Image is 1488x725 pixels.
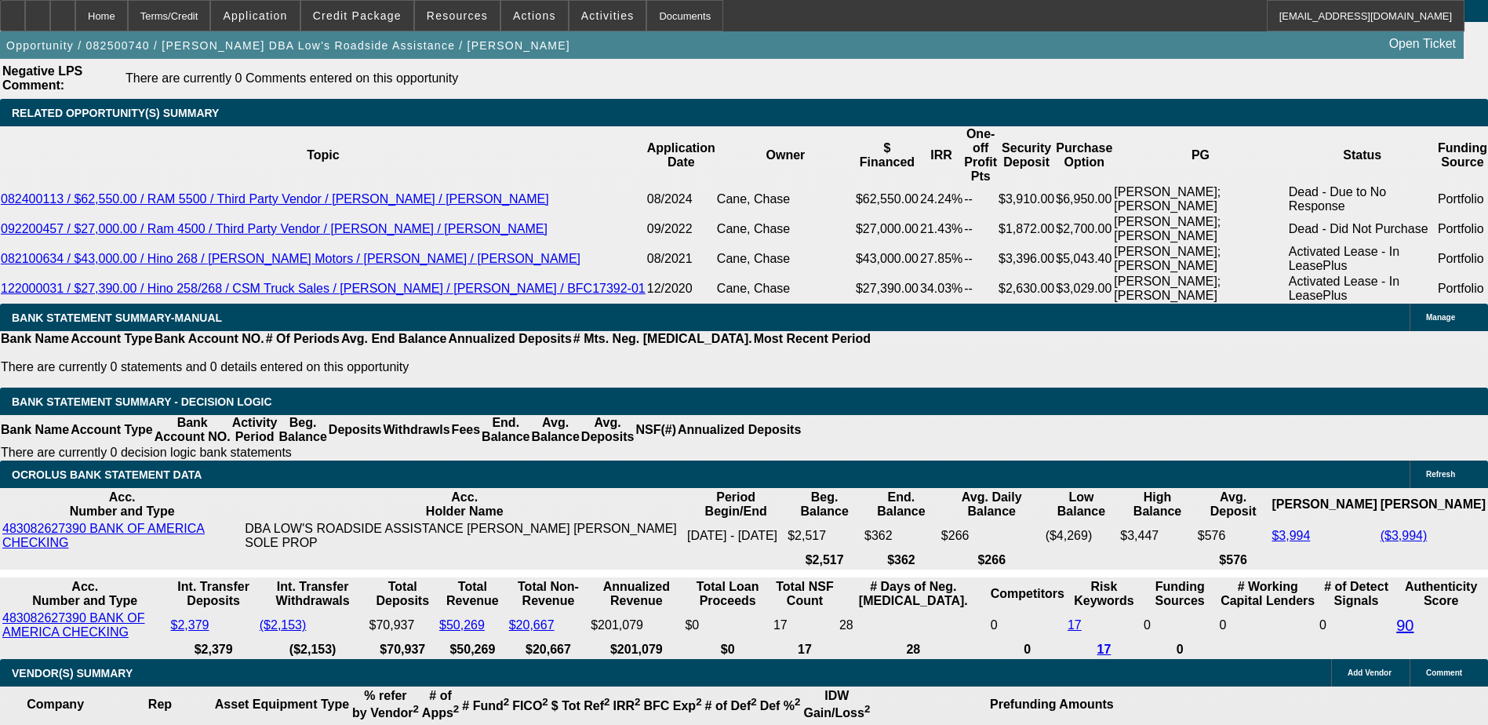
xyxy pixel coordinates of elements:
b: # of Def [705,699,757,712]
th: PG [1113,126,1287,184]
sup: 2 [604,696,609,708]
b: $ Tot Ref [551,699,610,712]
th: 0 [990,642,1065,658]
td: 0 [1319,610,1394,640]
b: Prefunding Amounts [990,698,1114,711]
sup: 2 [795,696,800,708]
th: $20,667 [508,642,589,658]
td: Cane, Chase [716,184,855,214]
td: $266 [940,521,1043,551]
p: There are currently 0 statements and 0 details entered on this opportunity [1,360,871,374]
th: # Days of Neg. [MEDICAL_DATA]. [839,579,988,609]
td: 28 [839,610,988,640]
th: Acc. Holder Name [244,490,685,519]
th: Annualized Revenue [590,579,682,609]
th: [PERSON_NAME] [1271,490,1377,519]
button: Activities [569,1,646,31]
th: Total Loan Proceeds [684,579,771,609]
span: There are currently 0 Comments entered on this opportunity [126,71,458,85]
th: 17 [773,642,837,658]
th: $2,517 [787,552,862,568]
span: RELATED OPPORTUNITY(S) SUMMARY [12,107,219,119]
td: Portfolio [1437,274,1488,304]
th: Deposits [328,415,383,445]
th: Beg. Balance [787,490,862,519]
td: Portfolio [1437,184,1488,214]
td: 0 [990,610,1065,640]
th: Period Begin/End [686,490,785,519]
span: Add Vendor [1348,669,1392,677]
td: -- [963,184,998,214]
td: -- [963,214,998,244]
th: Acc. Number and Type [2,579,169,609]
td: $27,390.00 [855,274,919,304]
sup: 2 [453,703,459,715]
sup: 2 [504,696,509,708]
th: One-off Profit Pts [963,126,998,184]
td: Dead - Did Not Purchase [1288,214,1437,244]
td: $2,517 [787,521,862,551]
sup: 2 [696,696,701,708]
a: $3,994 [1272,529,1310,542]
b: Company [27,698,84,711]
th: $201,079 [590,642,682,658]
sup: 2 [413,703,418,715]
td: $362 [864,521,939,551]
b: Asset Equipment Type [215,698,349,711]
th: Security Deposit [998,126,1055,184]
button: Actions [501,1,568,31]
a: $50,269 [439,618,485,632]
th: # Mts. Neg. [MEDICAL_DATA]. [573,331,753,347]
th: Avg. Deposit [1197,490,1270,519]
b: IDW Gain/Loss [804,689,871,720]
span: BANK STATEMENT SUMMARY-MANUAL [12,311,222,324]
td: $1,872.00 [998,214,1055,244]
span: Application [223,9,287,22]
td: 0 [1143,610,1217,640]
td: ($4,269) [1045,521,1119,551]
sup: 2 [864,703,870,715]
sup: 2 [542,696,548,708]
button: Resources [415,1,500,31]
th: Most Recent Period [753,331,871,347]
td: 12/2020 [646,274,716,304]
b: IRR [613,699,640,712]
a: 082100634 / $43,000.00 / Hino 268 / [PERSON_NAME] Motors / [PERSON_NAME] / [PERSON_NAME] [1,252,580,265]
th: Account Type [70,331,154,347]
td: $3,447 [1119,521,1195,551]
td: $43,000.00 [855,244,919,274]
th: Avg. Deposits [580,415,635,445]
th: Low Balance [1045,490,1119,519]
span: Credit Package [313,9,402,22]
th: Withdrawls [382,415,450,445]
td: 27.85% [919,244,963,274]
th: # of Detect Signals [1319,579,1394,609]
span: Refresh [1426,470,1455,479]
td: [PERSON_NAME]; [PERSON_NAME] [1113,214,1287,244]
a: 483082627390 BANK OF AMERICA CHECKING [2,611,144,639]
span: Activities [581,9,635,22]
th: Activity Period [231,415,278,445]
th: High Balance [1119,490,1195,519]
sup: 2 [751,696,756,708]
td: $0 [684,610,771,640]
span: 0 [1219,618,1226,632]
th: $2,379 [170,642,257,658]
th: Total Deposits [369,579,438,609]
td: $5,043.40 [1055,244,1113,274]
th: $0 [684,642,771,658]
td: 17 [773,610,837,640]
td: 09/2022 [646,214,716,244]
button: Application [211,1,299,31]
th: [PERSON_NAME] [1380,490,1486,519]
th: End. Balance [481,415,530,445]
a: ($2,153) [260,618,307,632]
td: 34.03% [919,274,963,304]
th: Annualized Deposits [677,415,802,445]
th: Application Date [646,126,716,184]
a: 122000031 / $27,390.00 / Hino 258/268 / CSM Truck Sales / [PERSON_NAME] / [PERSON_NAME] / BFC1739... [1,282,646,295]
th: Account Type [70,415,154,445]
td: $27,000.00 [855,214,919,244]
button: Credit Package [301,1,413,31]
td: Portfolio [1437,244,1488,274]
